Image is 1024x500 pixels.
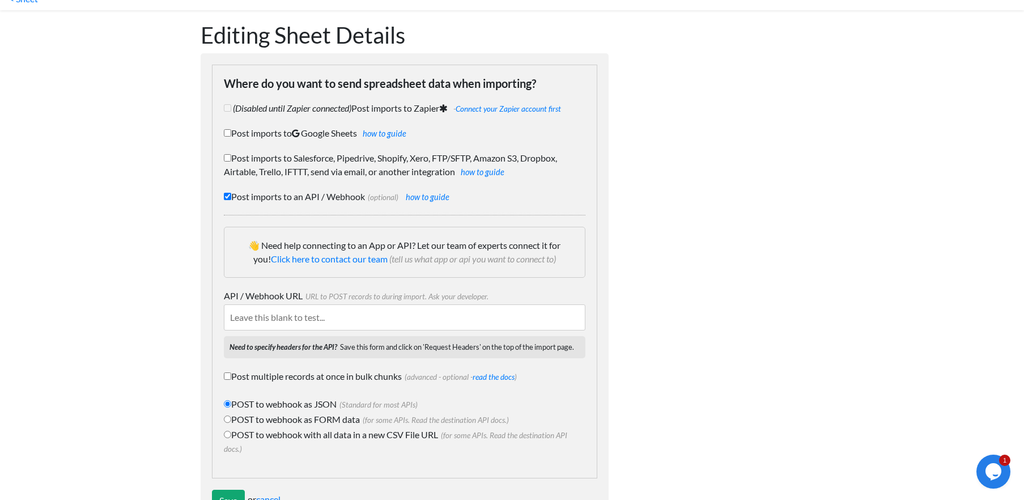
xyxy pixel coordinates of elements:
label: API / Webhook URL [224,289,585,303]
input: POST to webhook as JSON(Standard for most APIs) [224,400,231,408]
label: Post imports to Zapier [224,101,585,115]
input: (Disabled until Zapier connected)Post imports to Zapier -Connect your Zapier account first [224,104,231,112]
div: 👋 Need help connecting to an App or API? Let our team of experts connect it for you! [224,227,585,278]
input: POST to webhook with all data in a new CSV File URL(for some APIs. Read the destination API docs.) [224,431,231,438]
h1: Editing Sheet Details [201,22,609,49]
span: (for some APIs. Read the destination API docs.) [360,416,509,425]
input: Post imports to an API / Webhook(optional) how to guide [224,193,231,200]
span: (advanced - optional - ) [402,372,517,382]
a: how to guide [461,167,504,177]
label: Post imports to an API / Webhook [224,190,585,204]
span: (tell us what app or api you want to connect to) [389,253,556,264]
p: Save this form and click on 'Request Headers' on the top of the import page. [224,336,585,358]
iframe: chat widget [976,455,1013,489]
label: Post multiple records at once in bulk chunks [224,370,585,386]
span: - [451,104,561,113]
a: how to guide [363,129,406,138]
label: Post imports to Salesforce, Pipedrive, Shopify, Xero, FTP/SFTP, Amazon S3, Dropbox, Airtable, Tre... [224,151,585,179]
span: (optional) [365,193,398,202]
span: URL to POST records to during import. Ask your developer. [303,292,488,301]
a: how to guide [406,192,449,202]
label: POST to webhook as FORM data [224,413,585,426]
label: POST to webhook as JSON [224,397,585,411]
input: POST to webhook as FORM data(for some APIs. Read the destination API docs.) [224,416,231,423]
label: POST to webhook with all data in a new CSV File URL [224,428,585,455]
label: Post imports to Google Sheets [224,126,585,140]
input: Post imports to Salesforce, Pipedrive, Shopify, Xero, FTP/SFTP, Amazon S3, Dropbox, Airtable, Tre... [224,154,231,162]
strong: Need to specify headers for the API? [230,342,337,351]
a: Connect your Zapier account first [456,104,561,113]
a: read the docs [473,372,515,382]
h4: Where do you want to send spreadsheet data when importing? [224,77,585,90]
span: (Standard for most APIs) [337,400,418,409]
input: Post multiple records at once in bulk chunks(advanced - optional -read the docs) [224,372,231,380]
i: (Disabled until Zapier connected) [233,103,351,113]
a: Click here to contact our team [271,253,388,264]
input: Leave this blank to test... [224,304,585,330]
input: Post imports toGoogle Sheetshow to guide [224,129,231,137]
